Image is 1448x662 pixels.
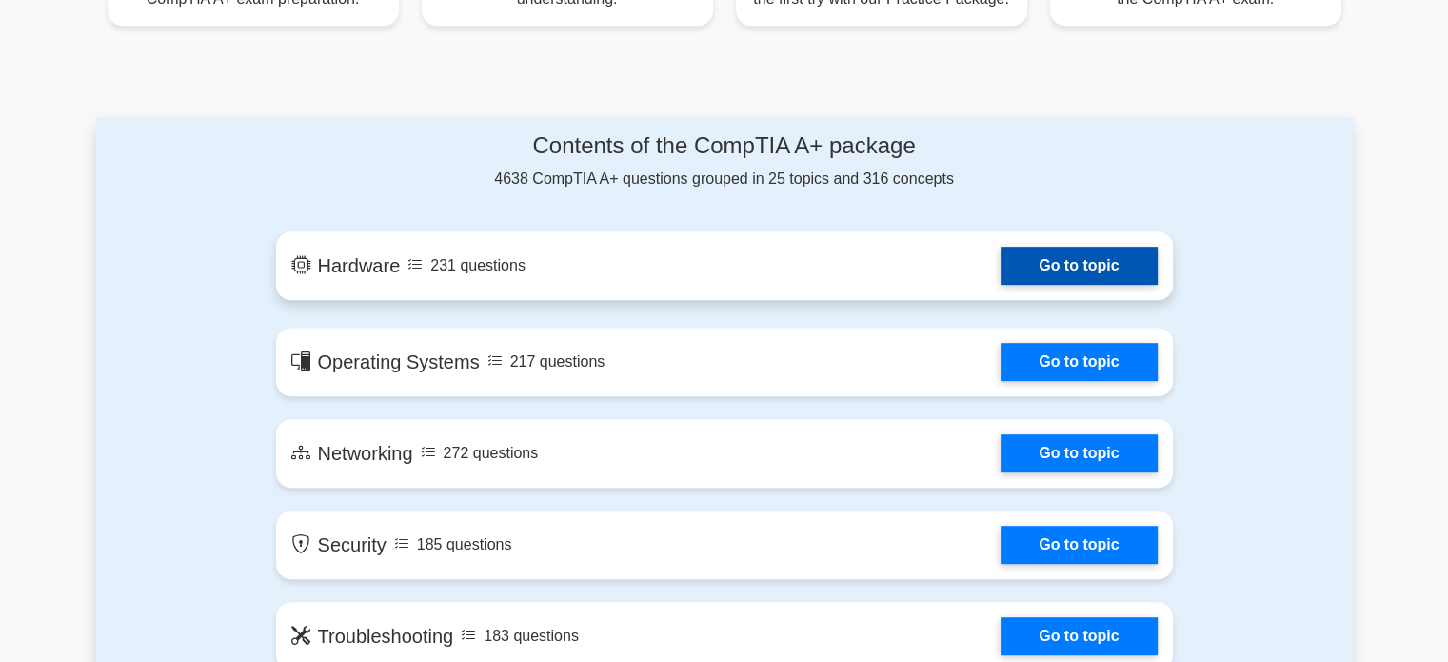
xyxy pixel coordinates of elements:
[1001,247,1157,285] a: Go to topic
[276,132,1173,160] h4: Contents of the CompTIA A+ package
[1001,617,1157,655] a: Go to topic
[1001,434,1157,472] a: Go to topic
[1001,526,1157,564] a: Go to topic
[1001,343,1157,381] a: Go to topic
[276,132,1173,191] div: 4638 CompTIA A+ questions grouped in 25 topics and 316 concepts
